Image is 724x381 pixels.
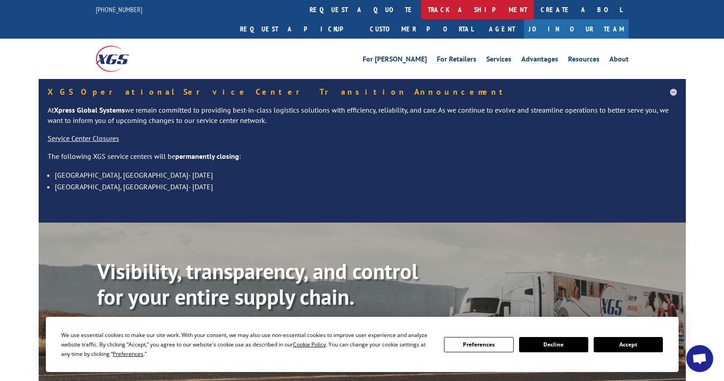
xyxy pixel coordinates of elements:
b: Visibility, transparency, and control for your entire supply chain. [97,257,418,311]
a: Customer Portal [363,19,480,39]
div: We use essential cookies to make our site work. With your consent, we may also use non-essential ... [61,330,433,359]
a: Join Our Team [524,19,629,39]
u: Service Center Closures [48,134,119,143]
button: Accept [594,337,663,352]
h5: XGS Operational Service Center Transition Announcement [48,88,677,96]
a: Request a pickup [233,19,363,39]
a: For [PERSON_NAME] [363,56,427,66]
strong: Xpress Global Systems [54,105,125,114]
a: Services [486,56,511,66]
a: For Retailers [437,56,476,66]
a: Advantages [521,56,558,66]
p: At we remain committed to providing best-in-class logistics solutions with efficiency, reliabilit... [48,105,677,134]
a: [PHONE_NUMBER] [96,5,142,14]
span: Preferences [113,350,143,358]
li: [GEOGRAPHIC_DATA], [GEOGRAPHIC_DATA]- [DATE] [55,181,677,193]
a: Agent [480,19,524,39]
a: Open chat [686,345,713,372]
strong: permanently closing [175,152,239,161]
button: Decline [519,337,588,352]
span: Cookie Policy [293,341,326,348]
li: [GEOGRAPHIC_DATA], [GEOGRAPHIC_DATA]- [DATE] [55,169,677,181]
a: Resources [568,56,600,66]
p: The following XGS service centers will be : [48,151,677,169]
div: Cookie Consent Prompt [46,317,679,372]
button: Preferences [444,337,513,352]
a: About [609,56,629,66]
